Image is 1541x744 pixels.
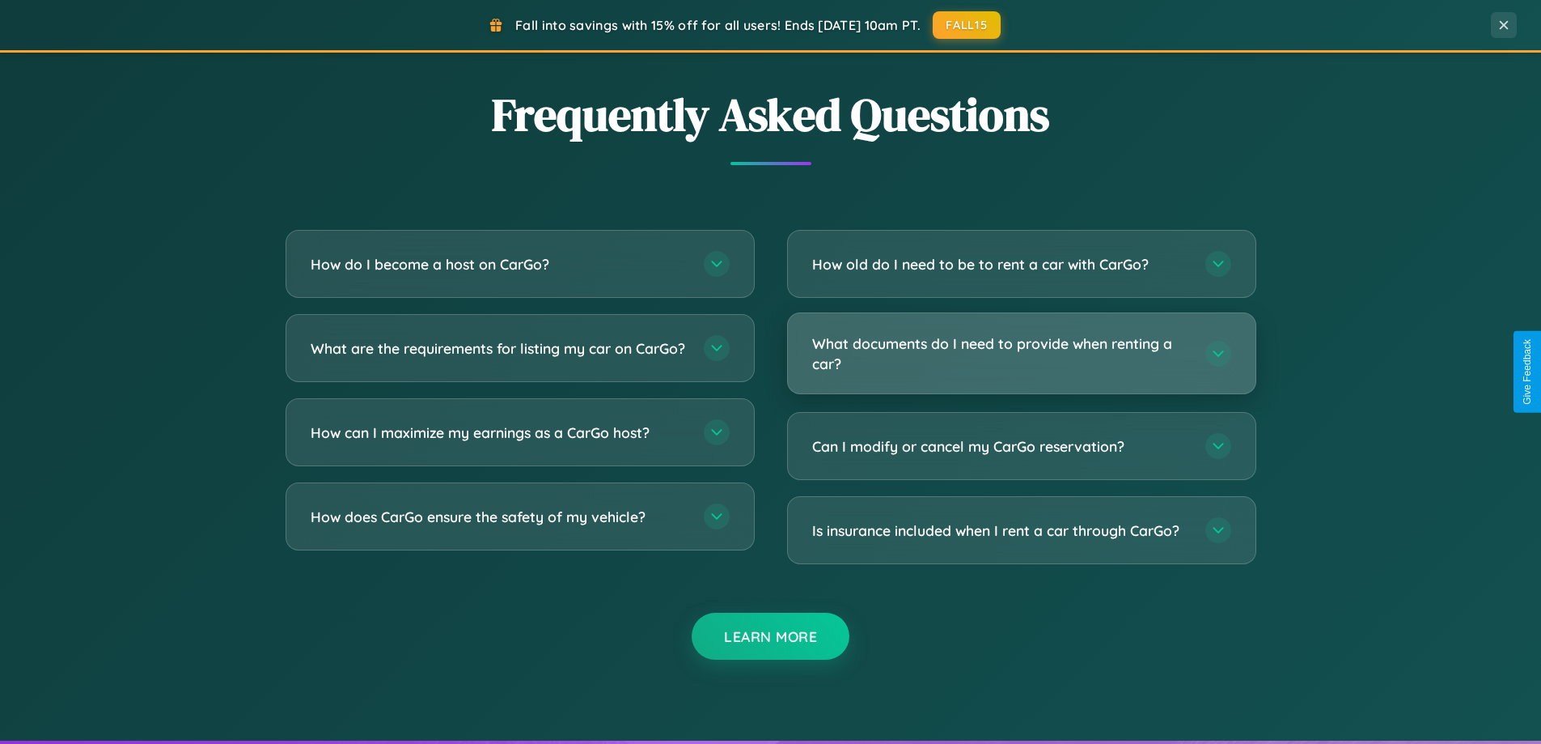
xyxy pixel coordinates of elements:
div: Give Feedback [1522,339,1533,405]
h3: How old do I need to be to rent a car with CarGo? [812,254,1189,274]
h3: Is insurance included when I rent a car through CarGo? [812,521,1189,541]
button: Learn More [692,613,849,660]
h2: Frequently Asked Questions [286,83,1256,146]
span: Fall into savings with 15% off for all users! Ends [DATE] 10am PT. [515,17,921,33]
button: FALL15 [933,11,1001,39]
h3: How does CarGo ensure the safety of my vehicle? [311,507,688,527]
h3: What documents do I need to provide when renting a car? [812,334,1189,373]
h3: How do I become a host on CarGo? [311,254,688,274]
h3: How can I maximize my earnings as a CarGo host? [311,423,688,443]
h3: Can I modify or cancel my CarGo reservation? [812,436,1189,457]
h3: What are the requirements for listing my car on CarGo? [311,338,688,359]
